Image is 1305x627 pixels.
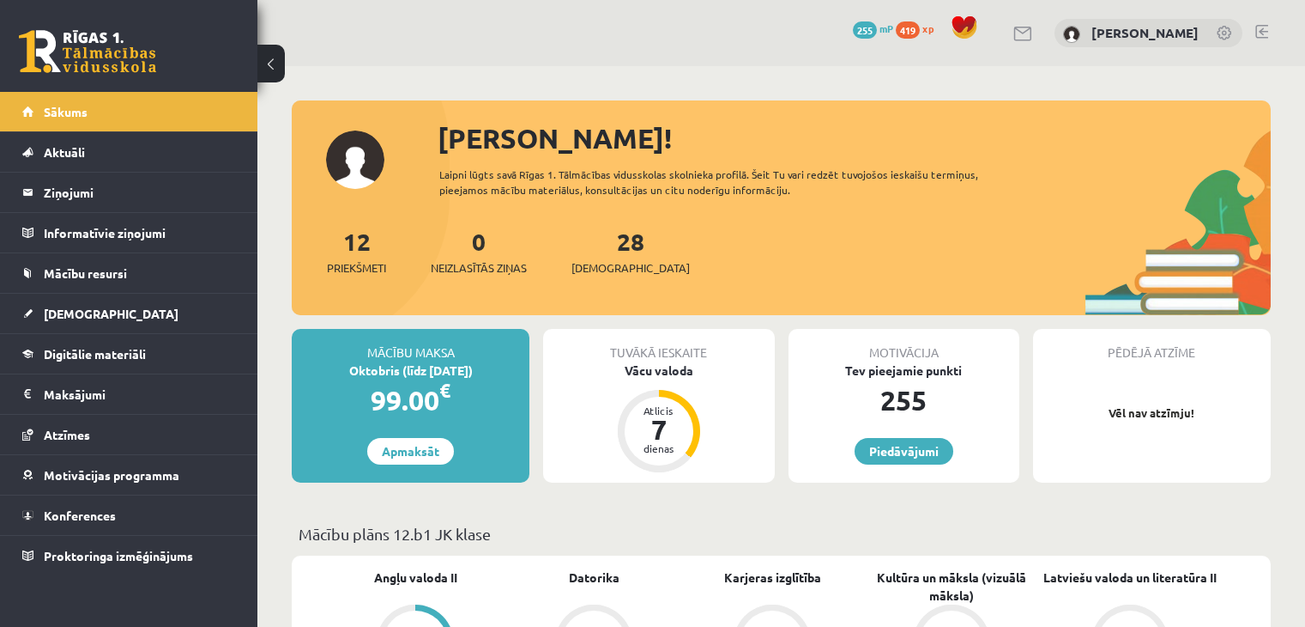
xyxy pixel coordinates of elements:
[44,467,179,483] span: Motivācijas programma
[44,346,146,362] span: Digitālie materiāli
[788,362,1019,380] div: Tev pieejamie punkti
[19,30,156,73] a: Rīgas 1. Tālmācības vidusskola
[569,569,619,587] a: Datorika
[22,173,236,212] a: Ziņojumi
[367,438,454,465] a: Apmaksāt
[543,329,774,362] div: Tuvākā ieskaite
[22,294,236,333] a: [DEMOGRAPHIC_DATA]
[327,226,386,277] a: 12Priekšmeti
[22,496,236,535] a: Konferences
[1033,329,1271,362] div: Pēdējā atzīme
[22,213,236,253] a: Informatīvie ziņojumi
[439,378,450,403] span: €
[44,374,236,414] legend: Maksājumi
[862,569,1041,605] a: Kultūra un māksla (vizuālā māksla)
[44,104,88,119] span: Sākums
[633,416,685,443] div: 7
[438,118,1271,159] div: [PERSON_NAME]!
[853,21,893,35] a: 255 mP
[896,21,920,39] span: 419
[543,362,774,380] div: Vācu valoda
[299,522,1264,545] p: Mācību plāns 12.b1 JK klase
[22,92,236,131] a: Sākums
[1091,24,1199,41] a: [PERSON_NAME]
[22,455,236,495] a: Motivācijas programma
[22,253,236,293] a: Mācību resursi
[44,173,236,212] legend: Ziņojumi
[633,405,685,416] div: Atlicis
[44,306,178,321] span: [DEMOGRAPHIC_DATA]
[44,213,236,253] legend: Informatīvie ziņojumi
[788,380,1019,421] div: 255
[431,226,527,277] a: 0Neizlasītās ziņas
[855,438,953,465] a: Piedāvājumi
[1063,26,1080,43] img: Eduards Hermanovskis
[374,569,457,587] a: Angļu valoda II
[44,265,127,281] span: Mācību resursi
[292,380,529,421] div: 99.00
[1043,569,1217,587] a: Latviešu valoda un literatūra II
[44,427,90,442] span: Atzīmes
[922,21,933,35] span: xp
[431,259,527,277] span: Neizlasītās ziņas
[44,508,116,523] span: Konferences
[44,144,85,160] span: Aktuāli
[44,548,193,563] span: Proktoringa izmēģinājums
[1042,405,1262,422] p: Vēl nav atzīmju!
[724,569,821,587] a: Karjeras izglītība
[788,329,1019,362] div: Motivācija
[439,167,1027,198] div: Laipni lūgts savā Rīgas 1. Tālmācības vidusskolas skolnieka profilā. Šeit Tu vari redzēt tuvojošo...
[22,536,236,575] a: Proktoringa izmēģinājums
[571,226,690,277] a: 28[DEMOGRAPHIC_DATA]
[853,21,877,39] span: 255
[22,132,236,172] a: Aktuāli
[22,374,236,414] a: Maksājumi
[896,21,942,35] a: 419 xp
[292,362,529,380] div: Oktobris (līdz [DATE])
[22,415,236,454] a: Atzīmes
[543,362,774,475] a: Vācu valoda Atlicis 7 dienas
[571,259,690,277] span: [DEMOGRAPHIC_DATA]
[327,259,386,277] span: Priekšmeti
[292,329,529,362] div: Mācību maksa
[22,334,236,374] a: Digitālie materiāli
[633,443,685,454] div: dienas
[879,21,893,35] span: mP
